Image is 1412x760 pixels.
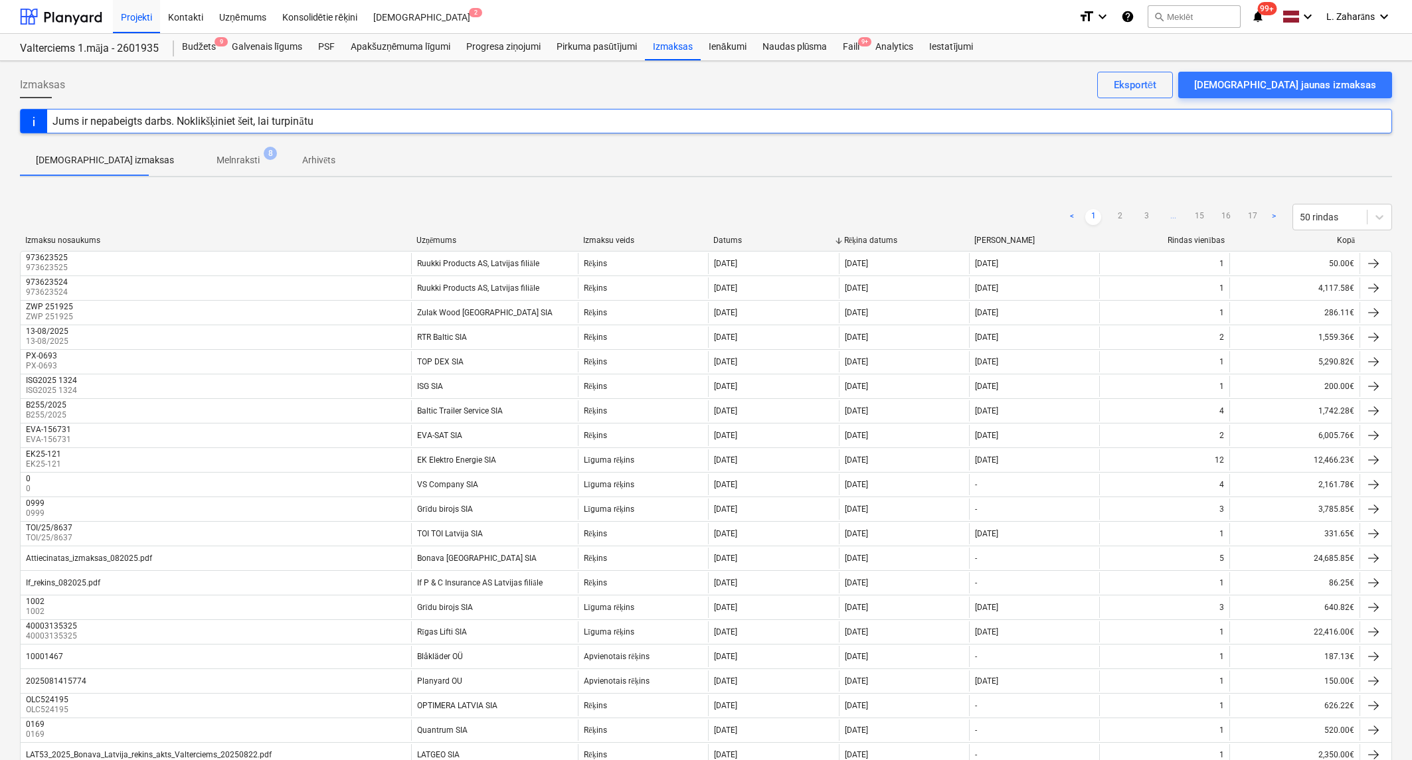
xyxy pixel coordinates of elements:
div: B255/2025 [26,400,66,410]
span: L. Zaharāns [1326,11,1375,23]
span: 8 [264,147,277,160]
div: 1,742.28€ [1229,400,1360,421]
span: Izmaksas [20,77,65,93]
a: Page 15 [1191,209,1207,225]
div: Rēķins [584,259,606,269]
div: [DATE] [845,676,868,686]
i: Zināšanu pamats [1121,9,1134,25]
div: 86.25€ [1229,572,1360,593]
div: 50.00€ [1229,253,1360,274]
div: Rindas vienības [1104,236,1224,246]
div: Rēķins [584,529,606,539]
div: Rēķins [584,554,606,564]
div: [DATE] [845,529,868,538]
button: Eksportēt [1097,72,1173,98]
div: TOI TOI Latvija SIA [417,529,483,538]
div: 10001467 [26,652,63,661]
div: ISG SIA [417,382,443,391]
div: Izmaksu nosaukums [25,236,406,245]
div: EVA-156731 [26,425,71,434]
div: - [975,725,977,735]
div: Galvenais līgums [224,34,310,60]
div: [DATE] [975,259,998,268]
div: EK Elektro Energie SIA [417,455,496,465]
div: EVA-SAT SIA [417,431,462,440]
div: Blåkläder OÜ [417,652,463,661]
div: 1 [1219,578,1224,587]
div: - [975,701,977,710]
div: [DATE] [975,676,998,686]
p: 973623524 [26,287,70,298]
p: EK25-121 [26,459,64,470]
div: 1,559.36€ [1229,327,1360,348]
div: [DATE] [975,603,998,612]
div: [DATE] [714,259,737,268]
div: [DATE] [714,701,737,710]
div: TOI/25/8637 [26,523,72,532]
div: - [975,554,977,563]
a: Page 2 [1112,209,1128,225]
div: [DATE] [845,283,868,293]
div: Rēķins [584,308,606,318]
div: 13-08/2025 [26,327,68,336]
p: B255/2025 [26,410,69,421]
div: 1 [1219,529,1224,538]
div: [DATE] [714,627,737,637]
span: 99+ [1257,2,1277,15]
div: Ruukki Products AS, Latvijas filiāle [417,283,539,293]
div: OPTIMERA LATVIA SIA [417,701,497,710]
div: [DATE] [845,480,868,489]
div: [DATE] [975,455,998,465]
div: Budžets [174,34,224,60]
div: Quantrum SIA [417,725,468,735]
a: Page 16 [1218,209,1234,225]
p: 973623525 [26,262,70,273]
div: [DATE] [975,529,998,538]
div: [DATE] [845,701,868,710]
div: Zulak Wood [GEOGRAPHIC_DATA] SIA [417,308,553,317]
div: 0 [26,474,31,483]
div: Rēķins [584,406,606,416]
div: [DATE] [975,283,998,293]
p: 13-08/2025 [26,336,71,347]
div: 40003135325 [26,621,77,631]
div: 2,161.78€ [1229,474,1360,495]
div: 1 [1219,627,1224,637]
a: Pirkuma pasūtījumi [549,34,645,60]
div: [DATE] [845,578,868,587]
div: Datums [713,236,833,245]
div: 1 [1219,382,1224,391]
div: - [975,480,977,489]
span: ... [1165,209,1181,225]
div: [DATE] [845,603,868,612]
div: If P & C Insurance AS Latvijas filiāle [417,578,542,588]
div: 4 [1219,480,1224,489]
div: 1002 [26,597,44,606]
div: Progresa ziņojumi [458,34,549,60]
div: 24,685.85€ [1229,548,1360,569]
div: LATGEO SIA [417,750,460,759]
div: 22,416.00€ [1229,621,1360,643]
p: 0999 [26,508,47,519]
div: Rēķins [584,382,606,392]
a: Apakšuzņēmuma līgumi [343,34,458,60]
div: Jums ir nepabeigts darbs. Noklikšķiniet šeit, lai turpinātu [52,115,313,127]
div: - [975,750,977,759]
p: 1002 [26,606,47,617]
div: - [975,578,977,587]
div: Izmaksas [645,34,701,60]
div: [DATE] [975,308,998,317]
div: 2 [1219,431,1224,440]
div: - [975,652,977,661]
a: Page 17 [1245,209,1261,225]
span: 2 [469,8,482,17]
div: [DATE] [845,455,868,465]
div: 640.82€ [1229,597,1360,618]
div: Eksportēt [1114,76,1156,94]
div: Analytics [867,34,921,60]
p: OLC524195 [26,704,71,716]
div: [DATE] [714,431,737,440]
div: [DATE] [975,627,998,637]
div: [DATE] [714,504,737,514]
div: Planyard OU [417,676,462,686]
